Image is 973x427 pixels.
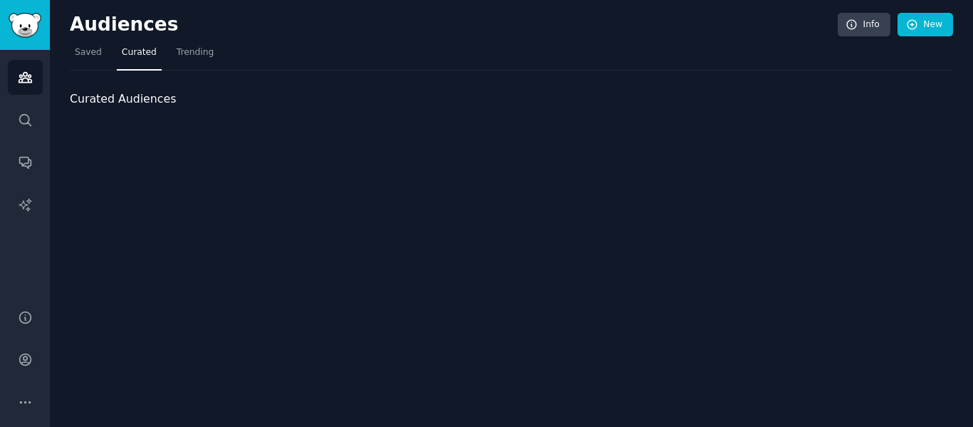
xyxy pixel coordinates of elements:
h2: Audiences [70,14,838,36]
a: Saved [70,41,107,71]
span: Saved [75,46,102,59]
span: Curated [122,46,157,59]
span: Curated Audiences [70,91,176,108]
a: Trending [172,41,219,71]
span: Trending [177,46,214,59]
a: Curated [117,41,162,71]
img: GummySearch logo [9,13,41,38]
a: Info [838,13,890,37]
a: New [897,13,953,37]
